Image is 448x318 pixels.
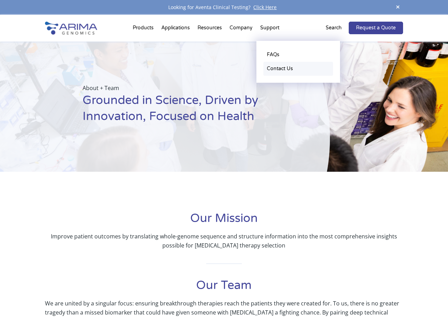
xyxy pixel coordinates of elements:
[45,22,97,35] img: Arima-Genomics-logo
[45,210,403,232] h1: Our Mission
[45,3,403,12] div: Looking for Aventa Clinical Testing?
[250,4,279,10] a: Click Here
[45,278,403,299] h1: Our Team
[83,83,295,93] p: About + Team
[349,22,403,34] a: Request a Quote
[263,48,333,62] a: FAQs
[263,62,333,76] a: Contact Us
[83,93,295,130] h1: Grounded in Science, Driven by Innovation, Focused on Health
[326,23,342,32] p: Search
[45,232,403,250] p: Improve patient outcomes by translating whole-genome sequence and structure information into the ...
